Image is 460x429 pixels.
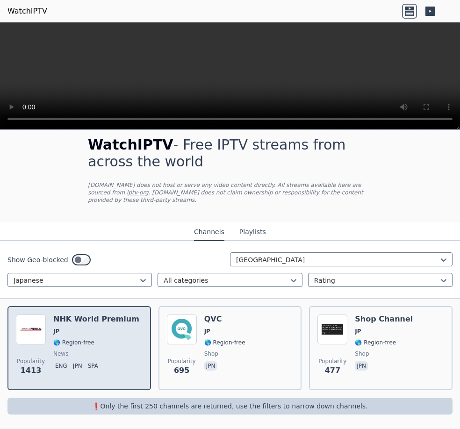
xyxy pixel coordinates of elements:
img: Shop Channel [317,315,347,344]
span: 🌎 Region-free [355,339,396,346]
span: 🌎 Region-free [53,339,94,346]
button: Channels [194,223,224,241]
span: shop [204,350,218,357]
span: shop [355,350,369,357]
span: 🌎 Region-free [204,339,245,346]
h1: - Free IPTV streams from across the world [88,136,372,170]
span: JP [53,328,59,335]
img: NHK World Premium [16,315,46,344]
span: news [53,350,68,357]
p: ❗️Only the first 250 channels are returned, use the filters to narrow down channels. [11,401,449,411]
a: WatchIPTV [7,6,47,17]
img: QVC [167,315,197,344]
span: JP [355,328,361,335]
p: jpn [204,361,217,371]
p: eng [53,361,69,371]
span: Popularity [168,357,196,365]
p: [DOMAIN_NAME] does not host or serve any video content directly. All streams available here are s... [88,181,372,204]
h6: Shop Channel [355,315,413,324]
span: Popularity [318,357,346,365]
span: 477 [325,365,340,376]
button: Playlists [239,223,266,241]
h6: QVC [204,315,245,324]
span: 695 [174,365,189,376]
span: JP [204,328,210,335]
p: jpn [71,361,84,371]
h6: NHK World Premium [53,315,139,324]
p: spa [86,361,100,371]
span: 1413 [21,365,42,376]
span: Popularity [17,357,45,365]
label: Show Geo-blocked [7,255,68,265]
span: WatchIPTV [88,136,173,153]
a: iptv-org [127,189,149,196]
p: jpn [355,361,368,371]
